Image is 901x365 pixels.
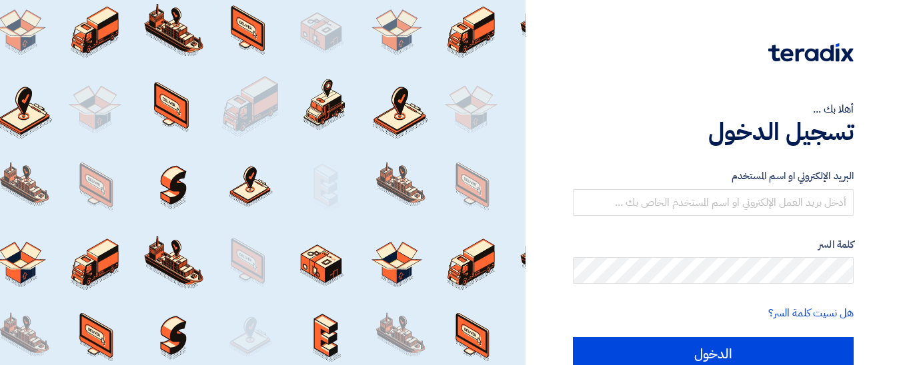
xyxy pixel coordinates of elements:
img: Teradix logo [768,43,854,62]
h1: تسجيل الدخول [573,117,854,147]
label: البريد الإلكتروني او اسم المستخدم [573,169,854,184]
label: كلمة السر [573,237,854,252]
input: أدخل بريد العمل الإلكتروني او اسم المستخدم الخاص بك ... [573,189,854,216]
div: أهلا بك ... [573,101,854,117]
a: هل نسيت كلمة السر؟ [768,305,854,321]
